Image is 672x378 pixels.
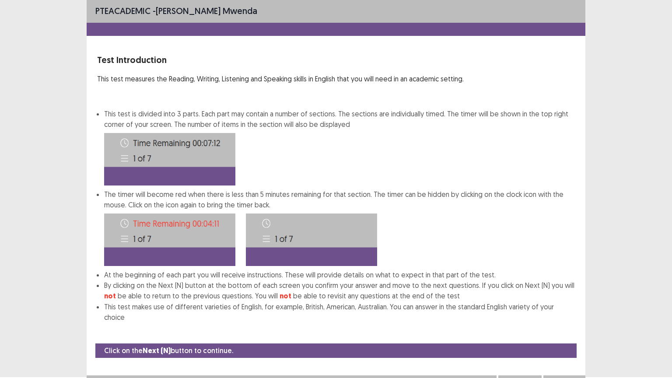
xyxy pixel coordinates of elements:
[280,291,291,301] strong: not
[104,345,233,356] p: Click on the button to continue.
[104,291,116,301] strong: not
[104,189,575,269] li: The timer will become red when there is less than 5 minutes remaining for that section. The timer...
[95,4,257,17] p: - [PERSON_NAME] Mwenda
[97,73,575,84] p: This test measures the Reading, Writing, Listening and Speaking skills in English that you will n...
[104,133,235,185] img: Time-image
[104,280,575,301] li: By clicking on the Next (N) button at the bottom of each screen you confirm your answer and move ...
[104,108,575,185] li: This test is divided into 3 parts. Each part may contain a number of sections. The sections are i...
[95,5,150,16] span: PTE academic
[143,346,171,355] strong: Next (N)
[97,53,575,66] p: Test Introduction
[104,269,575,280] li: At the beginning of each part you will receive instructions. These will provide details on what t...
[246,213,377,266] img: Time-image
[104,213,235,266] img: Time-image
[104,301,575,322] li: This test makes use of different varieties of English, for example, British, American, Australian...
